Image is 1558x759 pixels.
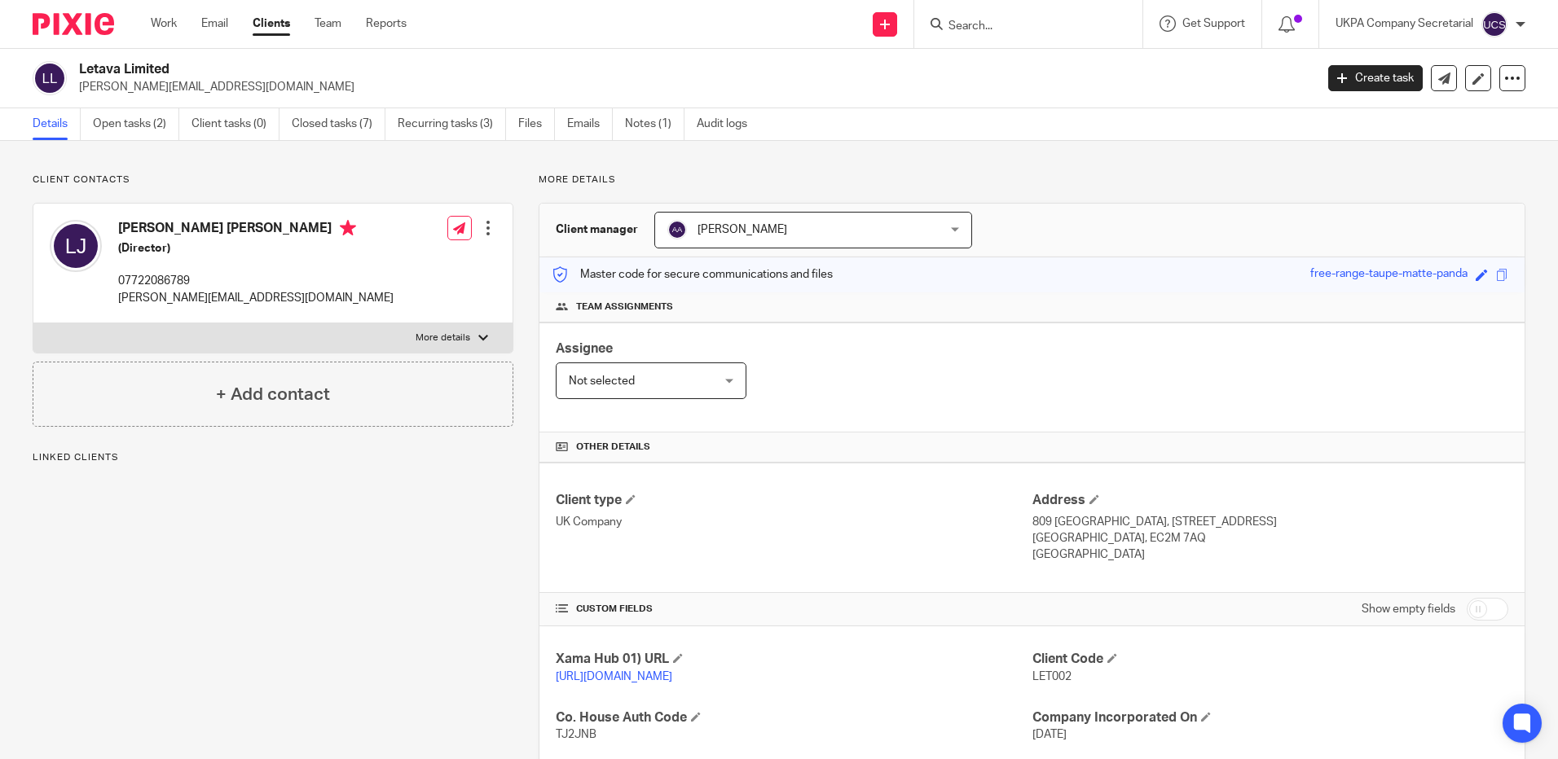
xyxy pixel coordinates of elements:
[697,108,759,140] a: Audit logs
[79,61,1058,78] h2: Letava Limited
[567,108,613,140] a: Emails
[398,108,506,140] a: Recurring tasks (3)
[1032,530,1508,546] p: [GEOGRAPHIC_DATA], EC2M 7AQ
[556,671,672,682] a: [URL][DOMAIN_NAME]
[366,15,407,32] a: Reports
[556,651,1032,668] h4: Xama Hub 01) URL
[552,266,833,283] p: Master code for secure communications and files
[50,220,102,272] img: svg%3E
[1032,651,1508,668] h4: Client Code
[118,290,394,306] p: [PERSON_NAME][EMAIL_ADDRESS][DOMAIN_NAME]
[1032,514,1508,530] p: 809 [GEOGRAPHIC_DATA], [STREET_ADDRESS]
[340,220,356,236] i: Primary
[1182,18,1245,29] span: Get Support
[539,173,1525,186] p: More details
[556,514,1032,530] p: UK Company
[93,108,179,140] a: Open tasks (2)
[518,108,555,140] a: Files
[556,709,1032,726] h4: Co. House Auth Code
[1362,601,1455,617] label: Show empty fields
[576,301,673,314] span: Team assignments
[1032,729,1067,740] span: [DATE]
[1032,546,1508,563] p: [GEOGRAPHIC_DATA]
[79,79,1304,95] p: [PERSON_NAME][EMAIL_ADDRESS][DOMAIN_NAME]
[1328,65,1423,91] a: Create task
[1032,492,1508,509] h4: Address
[201,15,228,32] a: Email
[947,20,1094,34] input: Search
[1032,671,1072,682] span: LET002
[216,382,330,407] h4: + Add contact
[292,108,385,140] a: Closed tasks (7)
[1032,709,1508,726] h4: Company Incorporated On
[118,273,394,289] p: 07722086789
[33,451,513,464] p: Linked clients
[576,441,650,454] span: Other details
[33,108,81,140] a: Details
[667,220,687,239] img: svg%3E
[625,108,684,140] a: Notes (1)
[1310,265,1468,284] div: free-range-taupe-matte-panda
[556,342,613,355] span: Assignee
[151,15,177,32] a: Work
[698,224,787,235] span: [PERSON_NAME]
[118,240,394,257] h5: (Director)
[556,492,1032,509] h4: Client type
[556,603,1032,616] h4: CUSTOM FIELDS
[416,331,470,344] p: More details
[1481,11,1507,37] img: svg%3E
[315,15,341,32] a: Team
[33,173,513,186] p: Client contacts
[191,108,279,140] a: Client tasks (0)
[33,61,67,95] img: svg%3E
[556,222,638,238] h3: Client manager
[1336,15,1473,32] p: UKPA Company Secretarial
[33,13,114,35] img: Pixie
[556,729,596,740] span: TJ2JNB
[569,375,635,387] span: Not selected
[118,220,394,240] h4: [PERSON_NAME] [PERSON_NAME]
[253,15,290,32] a: Clients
